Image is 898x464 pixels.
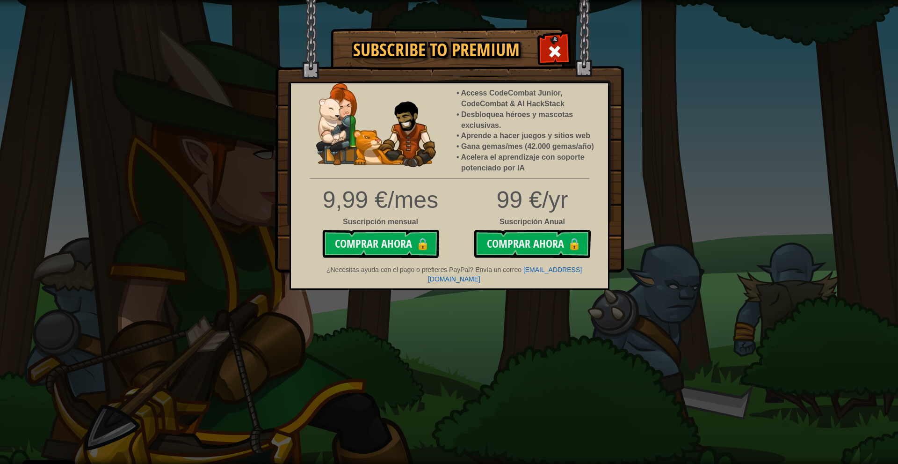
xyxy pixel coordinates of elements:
li: Access CodeCombat Junior, CodeCombat & AI HackStack [461,88,599,110]
div: 99 €/yr [284,184,615,217]
button: Comprar ahora🔒 [474,230,591,258]
img: anya-and-nando-pet.webp [316,83,436,167]
li: Gana gemas/mes (42.000 gemas/año) [461,141,599,152]
li: Acelera el aprendizaje con soporte potenciado por IA [461,152,599,174]
button: Comprar ahora🔒 [322,230,439,258]
div: Suscripción Anual [284,217,615,228]
div: 9,99 €/mes [319,184,442,217]
li: Desbloquea héroes y mascotas exclusivas. [461,110,599,131]
li: Aprende a hacer juegos y sitios web [461,131,599,141]
h1: Subscribe to Premium [340,40,532,60]
span: ¿Necesitas ayuda con el pago o prefieres PayPal? Envía un correo [326,266,521,273]
div: Suscripción mensual [319,217,442,228]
